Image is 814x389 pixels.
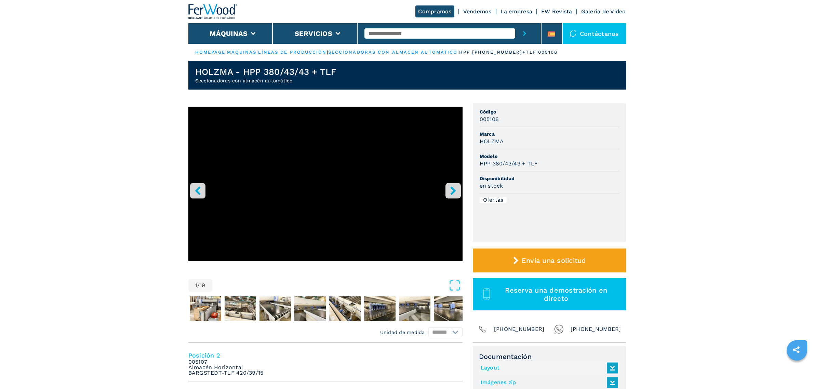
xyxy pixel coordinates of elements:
[788,341,805,358] a: sharethis
[329,296,361,321] img: a6c60c1a3676ebe42faac2243d1250dd
[227,50,257,55] a: máquinas
[188,346,463,381] li: Posición 2
[480,197,507,203] div: Ofertas
[327,50,328,55] span: |
[294,296,326,321] img: ca2f10625f52236e675e8238beb8a809
[459,49,538,55] p: hpp [PHONE_NUMBER]+tlf |
[197,283,200,288] span: /
[571,324,621,334] span: [PHONE_NUMBER]
[225,50,227,55] span: |
[463,8,492,15] a: Vendemos
[195,283,197,288] span: 1
[256,50,258,55] span: |
[328,295,362,322] button: Go to Slide 6
[480,153,619,160] span: Modelo
[480,115,499,123] h3: 005108
[363,295,397,322] button: Go to Slide 7
[473,278,626,310] button: Reserva una demostración en directo
[478,324,487,334] img: Phone
[188,4,238,19] img: Ferwood
[494,324,545,334] span: [PHONE_NUMBER]
[480,137,504,145] h3: HOLZMA
[473,249,626,272] button: Envía una solicitud
[581,8,626,15] a: Galeria de Video
[195,50,226,55] a: HOMEPAGE
[481,362,615,374] a: Layout
[259,296,291,321] img: 568767d05079164ffacdeca15cdf6cdb
[480,182,503,190] h3: en stock
[457,50,459,55] span: |
[432,295,467,322] button: Go to Slide 9
[328,50,458,55] a: seccionadoras con almacén automático
[570,30,576,37] img: Contáctanos
[200,283,205,288] span: 19
[380,329,425,336] em: Unidad de medida
[563,23,626,44] div: Contáctanos
[188,351,463,359] h4: Posición 2
[554,324,564,334] img: Whatsapp
[195,77,337,84] h2: Seccionadoras con almacén automático
[494,286,618,303] span: Reserva una demostración en directo
[481,377,615,388] a: Imágenes zip
[445,183,461,198] button: right-button
[188,295,223,322] button: Go to Slide 2
[295,29,332,38] button: Servicios
[538,49,558,55] p: 005108
[479,352,620,361] span: Documentación
[541,8,572,15] a: FW Revista
[515,23,534,44] button: submit-button
[190,296,221,321] img: c8baa173df613df2b30f0545528ecccf
[364,296,396,321] img: 71ac15643ac1369c6e4c0491a8361566
[399,296,430,321] img: 0a1c5b68401fd765238bc5ceb80c21fb
[188,107,463,272] div: Go to Slide 1
[225,296,256,321] img: aad41f0784ef307d3db742587c6551d5
[480,160,538,167] h3: HPP 380/43/43 + TLF
[195,66,337,77] h1: HOLZMA - HPP 380/43/43 + TLF
[480,131,619,137] span: Marca
[501,8,533,15] a: La empresa
[258,50,327,55] a: líneas de producción
[214,279,461,292] button: Open Fullscreen
[210,29,248,38] button: Máquinas
[480,175,619,182] span: Disponibilidad
[434,296,465,321] img: 8b0ccaa03b3fa6e5782dcb1ebb198949
[223,295,257,322] button: Go to Slide 3
[188,359,264,376] em: 005107 Almacén Horizontal BARGSTEDT-TLF 420/39/15
[398,295,432,322] button: Go to Slide 8
[188,295,463,322] nav: Thumbnail Navigation
[190,183,205,198] button: left-button
[293,295,327,322] button: Go to Slide 5
[415,5,454,17] a: Compramos
[480,108,619,115] span: Código
[258,295,292,322] button: Go to Slide 4
[522,256,586,265] span: Envía una solicitud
